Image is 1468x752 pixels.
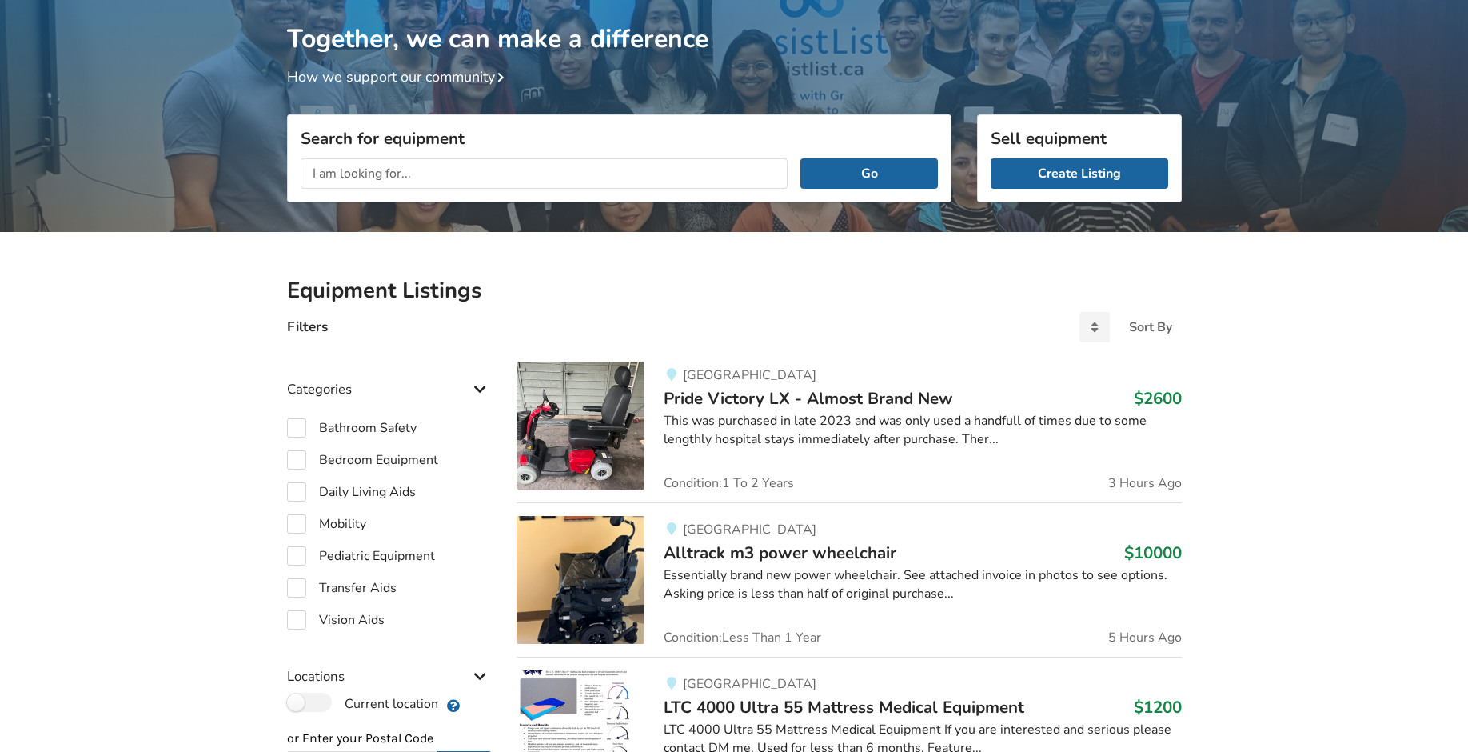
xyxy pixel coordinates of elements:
a: How we support our community [287,67,511,86]
span: Condition: 1 To 2 Years [664,477,794,490]
div: Locations [287,636,492,693]
span: 5 Hours Ago [1108,631,1182,644]
h3: $2600 [1134,388,1182,409]
img: mobility-pride victory lx - almost brand new [517,362,644,490]
button: Go [800,158,937,189]
span: LTC 4000 Ultra 55 Mattress Medical Equipment [664,696,1024,718]
h3: $1200 [1134,697,1182,718]
img: mobility-alltrack m3 power wheelchair [517,516,644,644]
a: Create Listing [991,158,1168,189]
span: [GEOGRAPHIC_DATA] [683,521,816,538]
label: Mobility [287,514,366,534]
label: Daily Living Aids [287,482,416,502]
h4: Filters [287,318,328,336]
div: Sort By [1129,321,1172,334]
label: Bathroom Safety [287,418,417,438]
a: mobility-alltrack m3 power wheelchair [GEOGRAPHIC_DATA]Alltrack m3 power wheelchair$10000Essentia... [517,502,1181,657]
span: [GEOGRAPHIC_DATA] [683,675,816,693]
h3: Search for equipment [301,128,938,149]
span: Alltrack m3 power wheelchair [664,542,896,564]
label: Transfer Aids [287,578,397,598]
label: Current location [287,693,438,714]
label: Bedroom Equipment [287,450,438,470]
span: Pride Victory LX - Almost Brand New [664,387,953,410]
label: Pediatric Equipment [287,546,435,566]
h3: Sell equipment [991,128,1168,149]
label: Vision Aids [287,610,385,630]
span: [GEOGRAPHIC_DATA] [683,366,816,384]
h2: Equipment Listings [287,277,1182,305]
h3: $10000 [1124,542,1182,563]
span: 3 Hours Ago [1108,477,1182,490]
p: or Enter your Postal Code [287,730,492,748]
div: Essentially brand new power wheelchair. See attached invoice in photos to see options. Asking pri... [664,566,1181,603]
div: This was purchased in late 2023 and was only used a handfull of times due to some lengthly hospit... [664,412,1181,449]
span: Condition: Less Than 1 Year [664,631,821,644]
a: mobility-pride victory lx - almost brand new[GEOGRAPHIC_DATA]Pride Victory LX - Almost Brand New$... [517,362,1181,502]
div: Categories [287,349,492,406]
input: I am looking for... [301,158,788,189]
